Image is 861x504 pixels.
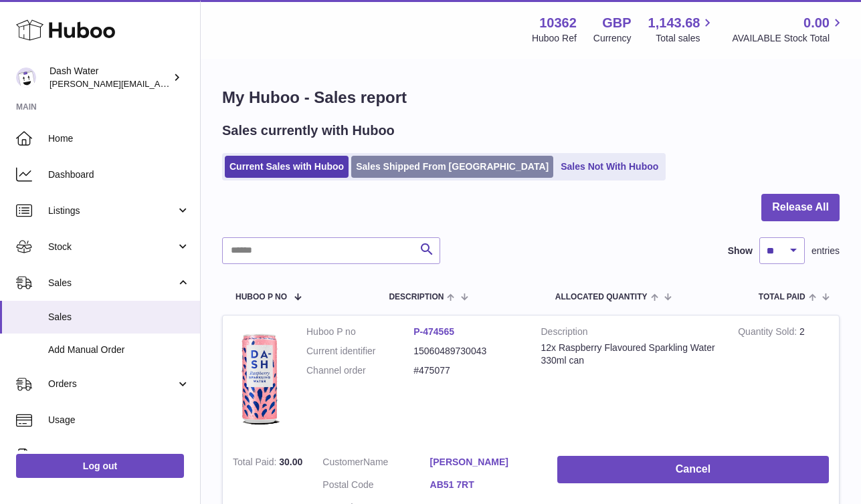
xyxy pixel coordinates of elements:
[48,344,190,356] span: Add Manual Order
[532,32,577,45] div: Huboo Ref
[235,293,287,301] span: Huboo P no
[413,345,520,358] dd: 15060489730043
[48,450,176,463] span: Invoicing and Payments
[738,326,799,340] strong: Quantity Sold
[50,65,170,90] div: Dash Water
[48,241,176,253] span: Stock
[48,378,176,390] span: Orders
[16,454,184,478] a: Log out
[732,32,845,45] span: AVAILABLE Stock Total
[761,194,840,221] button: Release All
[728,245,753,257] label: Show
[541,342,719,367] div: 12x Raspberry Flavoured Sparkling Water 330ml can
[811,245,840,257] span: entries
[16,68,36,88] img: james@dash-water.com
[306,345,413,358] dt: Current identifier
[648,14,716,45] a: 1,143.68 Total sales
[593,32,632,45] div: Currency
[556,156,663,178] a: Sales Not With Huboo
[48,168,190,181] span: Dashboard
[306,364,413,377] dt: Channel order
[48,311,190,324] span: Sales
[48,414,190,426] span: Usage
[48,132,190,145] span: Home
[648,14,700,32] span: 1,143.68
[656,32,715,45] span: Total sales
[759,293,805,301] span: Total paid
[539,14,577,32] strong: 10362
[322,456,429,472] dt: Name
[557,456,829,483] button: Cancel
[306,326,413,338] dt: Huboo P no
[279,457,302,467] span: 30.00
[413,326,454,337] a: P-474565
[541,326,719,342] strong: Description
[803,14,830,32] span: 0.00
[225,156,349,178] a: Current Sales with Huboo
[322,457,363,467] span: Customer
[233,326,286,432] img: 103621706197785.png
[555,293,648,301] span: ALLOCATED Quantity
[222,122,395,140] h2: Sales currently with Huboo
[602,14,631,32] strong: GBP
[50,78,268,89] span: [PERSON_NAME][EMAIL_ADDRESS][DOMAIN_NAME]
[430,456,537,469] a: [PERSON_NAME]
[430,479,537,491] a: AB51 7RT
[413,364,520,377] dd: #475077
[732,14,845,45] a: 0.00 AVAILABLE Stock Total
[48,205,176,217] span: Listings
[222,87,840,108] h1: My Huboo - Sales report
[233,457,279,471] strong: Total Paid
[728,316,839,446] td: 2
[322,479,429,495] dt: Postal Code
[48,277,176,289] span: Sales
[351,156,553,178] a: Sales Shipped From [GEOGRAPHIC_DATA]
[389,293,444,301] span: Description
